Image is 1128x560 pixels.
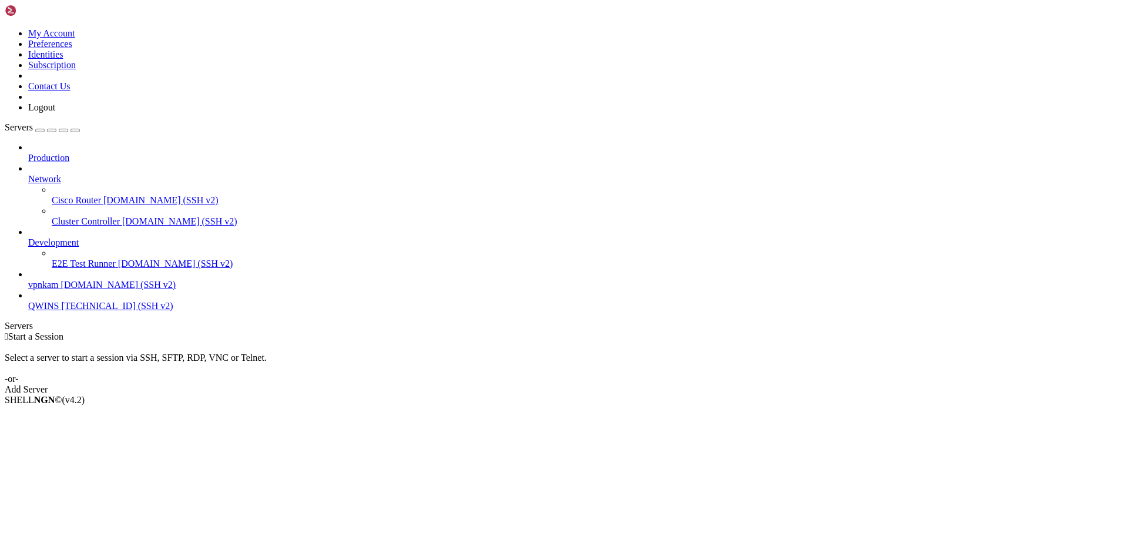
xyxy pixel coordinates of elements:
li: Production [28,142,1123,163]
a: Contact Us [28,81,70,91]
span:  [5,331,8,341]
span: [DOMAIN_NAME] (SSH v2) [61,280,176,290]
a: Subscription [28,60,76,70]
a: Cluster Controller [DOMAIN_NAME] (SSH v2) [52,216,1123,227]
span: E2E Test Runner [52,259,116,269]
a: Cisco Router [DOMAIN_NAME] (SSH v2) [52,195,1123,206]
a: Development [28,237,1123,248]
span: [DOMAIN_NAME] (SSH v2) [122,216,237,226]
a: QWINS [TECHNICAL_ID] (SSH v2) [28,301,1123,311]
a: Production [28,153,1123,163]
div: Add Server [5,384,1123,395]
a: E2E Test Runner [DOMAIN_NAME] (SSH v2) [52,259,1123,269]
span: Development [28,237,79,247]
span: vpnkam [28,280,59,290]
span: SHELL © [5,395,85,405]
a: Preferences [28,39,72,49]
span: Cluster Controller [52,216,120,226]
li: Cisco Router [DOMAIN_NAME] (SSH v2) [52,185,1123,206]
span: Servers [5,122,33,132]
a: My Account [28,28,75,38]
span: [DOMAIN_NAME] (SSH v2) [118,259,233,269]
span: Start a Session [8,331,63,341]
a: Network [28,174,1123,185]
span: QWINS [28,301,59,311]
a: Servers [5,122,80,132]
img: Shellngn [5,5,72,16]
span: Network [28,174,61,184]
span: Production [28,153,69,163]
a: vpnkam [DOMAIN_NAME] (SSH v2) [28,280,1123,290]
li: Development [28,227,1123,269]
li: Network [28,163,1123,227]
div: Select a server to start a session via SSH, SFTP, RDP, VNC or Telnet. -or- [5,342,1123,384]
a: Identities [28,49,63,59]
li: vpnkam [DOMAIN_NAME] (SSH v2) [28,269,1123,290]
li: QWINS [TECHNICAL_ID] (SSH v2) [28,290,1123,311]
a: Logout [28,102,55,112]
li: Cluster Controller [DOMAIN_NAME] (SSH v2) [52,206,1123,227]
span: 4.2.0 [62,395,85,405]
span: Cisco Router [52,195,101,205]
li: E2E Test Runner [DOMAIN_NAME] (SSH v2) [52,248,1123,269]
span: [TECHNICAL_ID] (SSH v2) [61,301,173,311]
div: Servers [5,321,1123,331]
span: [DOMAIN_NAME] (SSH v2) [103,195,219,205]
b: NGN [34,395,55,405]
